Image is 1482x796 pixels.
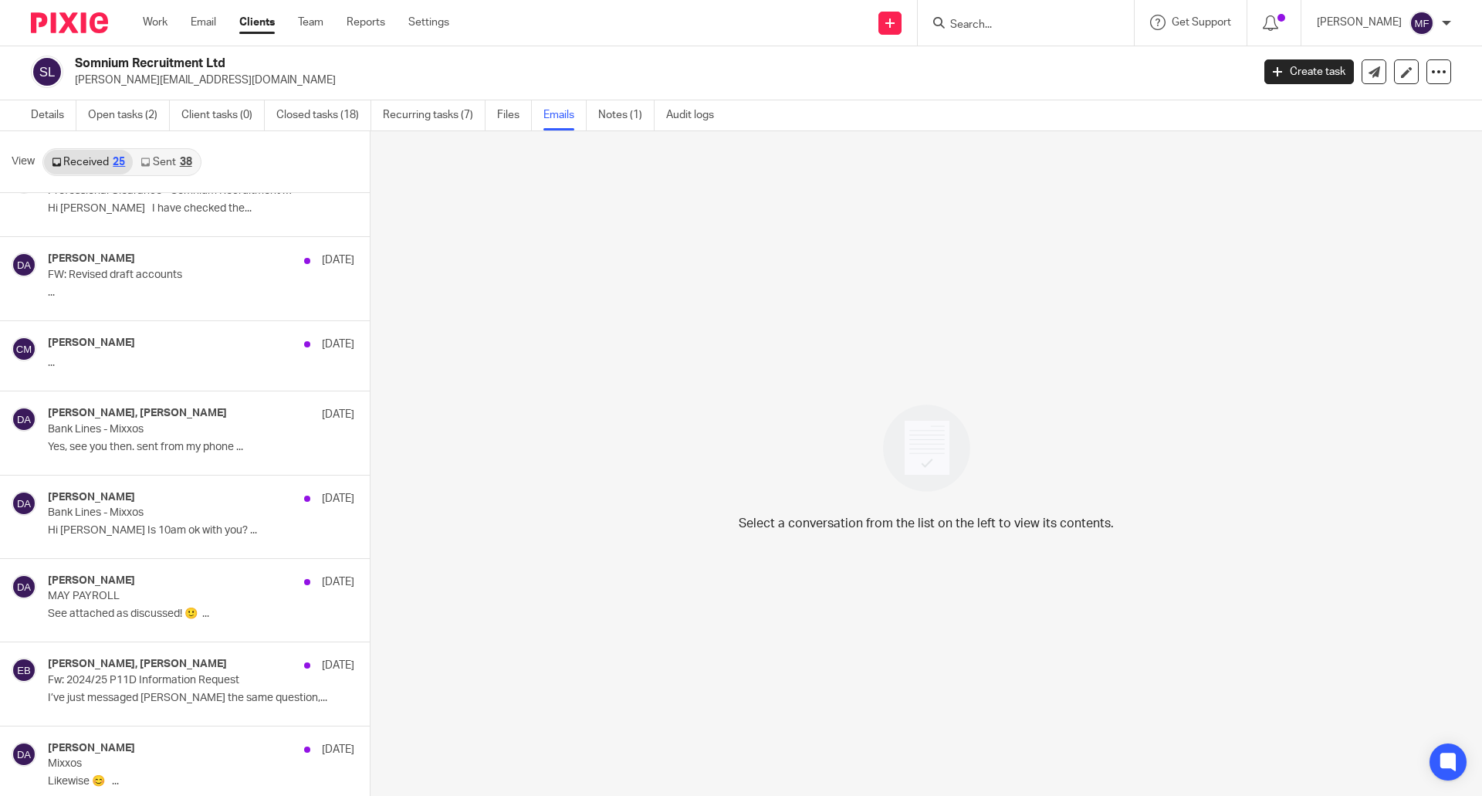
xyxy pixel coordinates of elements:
[12,252,36,277] img: svg%3E
[383,100,486,130] a: Recurring tasks (7)
[48,775,354,788] p: Likewise 😊 ...
[322,574,354,590] p: [DATE]
[48,286,354,300] p: ...
[44,150,133,174] a: Received25
[1409,11,1434,36] img: svg%3E
[48,491,135,504] h4: [PERSON_NAME]
[48,337,135,350] h4: [PERSON_NAME]
[180,157,192,168] div: 38
[497,100,532,130] a: Files
[408,15,449,30] a: Settings
[31,100,76,130] a: Details
[181,100,265,130] a: Client tasks (0)
[322,658,354,673] p: [DATE]
[48,524,354,537] p: Hi [PERSON_NAME] Is 10am ok with you? ...
[12,407,36,432] img: svg%3E
[48,441,354,454] p: Yes, see you then. sent from my phone ...
[12,574,36,599] img: svg%3E
[75,73,1241,88] p: [PERSON_NAME][EMAIL_ADDRESS][DOMAIN_NAME]
[598,100,655,130] a: Notes (1)
[322,407,354,422] p: [DATE]
[143,15,167,30] a: Work
[298,15,323,30] a: Team
[543,100,587,130] a: Emails
[12,337,36,361] img: svg%3E
[31,12,108,33] img: Pixie
[48,506,293,520] p: Bank Lines - Mixxos
[133,150,199,174] a: Sent38
[1172,17,1231,28] span: Get Support
[48,692,354,705] p: I’ve just messaged [PERSON_NAME] the same question,...
[48,608,354,621] p: See attached as discussed! 🙂 ...
[48,407,227,420] h4: [PERSON_NAME], [PERSON_NAME]
[322,252,354,268] p: [DATE]
[276,100,371,130] a: Closed tasks (18)
[48,574,135,588] h4: [PERSON_NAME]
[88,100,170,130] a: Open tasks (2)
[191,15,216,30] a: Email
[31,56,63,88] img: svg%3E
[322,337,354,352] p: [DATE]
[48,202,354,215] p: Hi [PERSON_NAME] I have checked the...
[48,269,293,282] p: FW: Revised draft accounts
[12,742,36,767] img: svg%3E
[322,491,354,506] p: [DATE]
[113,157,125,168] div: 25
[873,395,980,502] img: image
[75,56,1008,72] h2: Somnium Recruitment Ltd
[239,15,275,30] a: Clients
[12,491,36,516] img: svg%3E
[1264,59,1354,84] a: Create task
[48,757,293,771] p: Mixxos
[12,658,36,683] img: svg%3E
[48,252,135,266] h4: [PERSON_NAME]
[48,590,293,603] p: MAY PAYROLL
[347,15,385,30] a: Reports
[739,514,1114,533] p: Select a conversation from the list on the left to view its contents.
[322,742,354,757] p: [DATE]
[48,423,293,436] p: Bank Lines - Mixxos
[949,19,1088,32] input: Search
[12,154,35,170] span: View
[48,658,227,671] h4: [PERSON_NAME], [PERSON_NAME]
[48,674,293,687] p: Fw: 2024/25 P11D Information Request
[48,357,354,370] p: ...
[666,100,726,130] a: Audit logs
[48,742,135,755] h4: [PERSON_NAME]
[1317,15,1402,30] p: [PERSON_NAME]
